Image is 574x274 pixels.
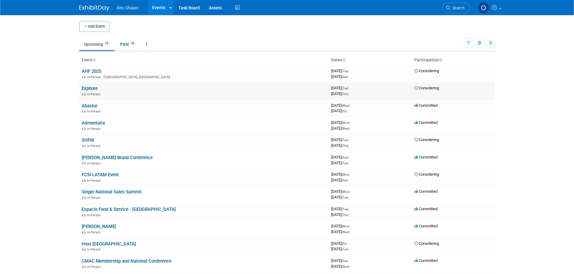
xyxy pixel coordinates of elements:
img: In-Person Event [82,109,86,112]
span: (Wed) [342,230,350,234]
span: [DATE] [331,120,351,125]
span: (Thu) [342,213,348,217]
span: Committed [414,258,438,263]
span: Considering [414,86,439,90]
span: - [347,241,348,246]
a: Past78 [116,38,140,50]
span: Committed [414,155,438,159]
a: Host [GEOGRAPHIC_DATA] [82,241,136,247]
a: Exphore [82,86,98,91]
span: (Mon) [342,121,350,125]
span: (Tue) [342,208,348,211]
span: (Thu) [342,92,348,96]
span: In-Person [87,92,102,96]
span: - [350,189,351,194]
span: 18 [103,41,110,46]
span: (Tue) [342,248,348,251]
img: In-Person Event [82,127,86,130]
img: In-Person Event [82,92,86,95]
th: Dates [329,55,412,65]
span: Alto-Shaam [117,5,139,10]
span: In-Person [87,179,102,183]
img: In-Person Event [82,179,86,182]
span: (Fri) [342,109,347,113]
span: Committed [414,207,438,211]
span: [DATE] [331,103,351,108]
span: [DATE] [331,189,351,194]
span: (Thu) [342,144,348,147]
span: - [349,137,350,142]
img: In-Person Event [82,265,86,268]
span: [DATE] [331,258,350,263]
a: CMAC Membership and National Conference [82,258,171,264]
span: Considering [414,241,439,246]
img: In-Person Event [82,213,86,216]
a: Upcoming18 [79,38,114,50]
span: (Tue) [342,87,348,90]
span: - [350,172,351,177]
img: ExhibitDay [79,5,109,11]
span: (Mon) [342,190,350,193]
span: - [349,155,350,159]
span: [DATE] [331,86,350,90]
span: Search [450,6,464,10]
span: Considering [414,172,439,177]
img: In-Person Event [82,230,86,233]
span: (Wed) [342,127,350,130]
span: [DATE] [331,229,350,234]
span: 78 [129,41,136,46]
span: - [349,69,350,73]
a: SHFM [82,137,94,143]
span: [DATE] [331,207,350,211]
span: [DATE] [331,178,348,182]
a: AHF 2025 [82,69,101,74]
a: Sort by Event Name [93,57,96,62]
a: [PERSON_NAME] Brand Conference [82,155,153,160]
span: (Fri) [342,242,347,245]
span: [DATE] [331,74,348,79]
span: [DATE] [331,109,347,113]
span: (Mon) [342,173,350,176]
span: - [350,120,351,125]
span: In-Person [87,127,102,131]
span: In-Person [87,162,102,165]
img: In-Person Event [82,144,86,147]
span: - [349,207,350,211]
img: Olivia Strasser [478,2,489,14]
a: Espacio Food & Service - [GEOGRAPHIC_DATA] [82,207,176,212]
span: [DATE] [331,143,348,148]
span: [DATE] [331,247,348,251]
th: Event [79,55,329,65]
span: In-Person [87,109,102,113]
th: Participation [412,55,495,65]
span: Committed [414,189,438,194]
span: [DATE] [331,155,350,159]
span: In-Person [87,144,102,148]
a: Sort by Start Date [342,57,345,62]
span: Committed [414,120,438,125]
div: [GEOGRAPHIC_DATA], [GEOGRAPHIC_DATA] [82,74,326,79]
span: [DATE] [331,212,348,217]
span: (Wed) [342,104,350,107]
span: [DATE] [331,161,348,165]
span: In-Person [87,75,102,79]
a: FCSI LATAM Event [82,172,119,177]
span: (Tue) [342,162,348,165]
span: (Wed) [342,265,350,268]
span: [DATE] [331,264,350,269]
a: Abastur [82,103,97,109]
img: In-Person Event [82,75,86,78]
span: - [350,224,351,228]
span: In-Person [87,213,102,217]
span: [DATE] [331,172,351,177]
span: (Sat) [342,259,348,263]
span: (Tue) [342,138,348,142]
a: [PERSON_NAME] [82,224,116,229]
span: Considering [414,137,439,142]
a: Sort by Participation Type [439,57,442,62]
span: (Mon) [342,225,350,228]
span: Committed [414,224,438,228]
span: [DATE] [331,91,348,96]
span: Committed [414,103,438,108]
span: Considering [414,69,439,73]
